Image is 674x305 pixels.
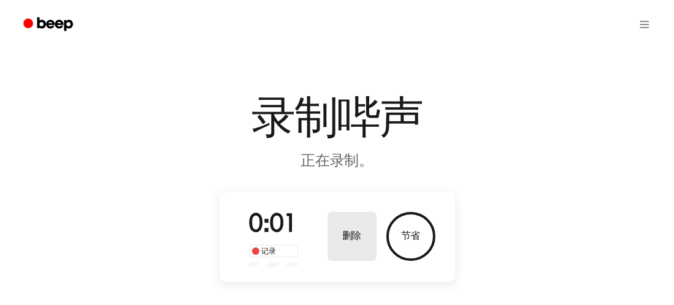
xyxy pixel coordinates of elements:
[630,10,659,39] button: 打开菜单
[342,232,361,241] font: 删除
[301,154,373,169] font: 正在录制。
[251,98,423,142] font: 录制哔声
[15,13,84,37] a: 嘟
[249,213,298,238] font: 0:01
[327,212,377,261] button: 删除音频记录
[262,247,276,255] font: 记录
[386,212,435,261] button: 保存音频记录
[401,232,420,241] font: 节省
